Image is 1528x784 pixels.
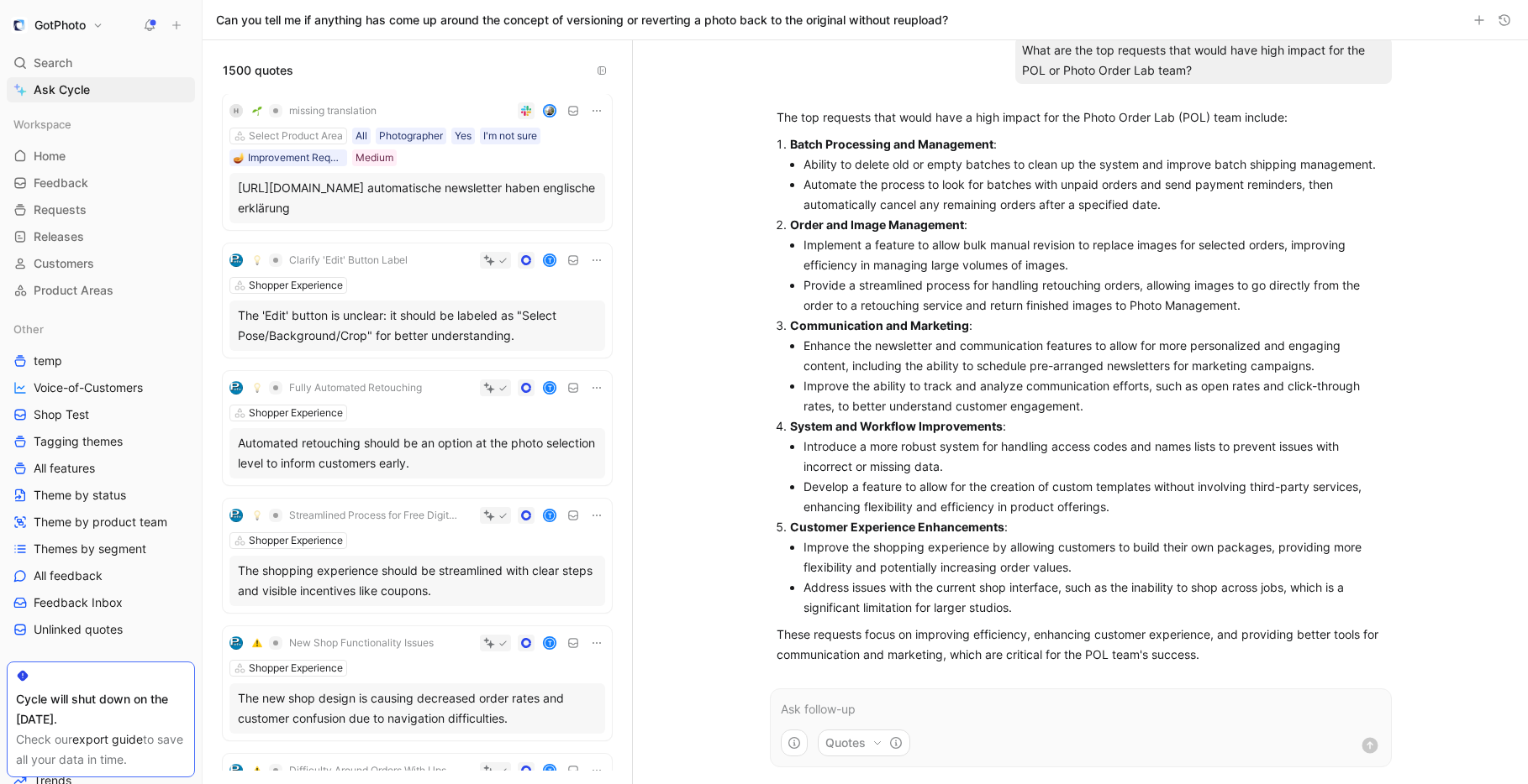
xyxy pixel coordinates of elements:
p: These requests focus on improving efficiency, enhancing customer experience, and providing better... [777,625,1385,665]
span: 1500 quotes [223,60,293,81]
div: The new shop design is causing decreased order rates and customer confusion due to navigation dif... [238,688,597,729]
a: Ask Cycle [7,77,195,102]
p: : [790,517,1385,537]
div: t [545,255,556,266]
span: Tagging themes [34,433,123,450]
div: t [545,383,556,394]
div: Shopper Experience [249,532,343,549]
li: Address issues with the current shop interface, such as the inability to shop across jobs, which ... [804,578,1385,618]
a: Shop Test [7,402,195,427]
span: Unlinked quotes [34,621,123,638]
span: Other [13,321,44,337]
div: The 'Edit' button is unclear: it should be labeled as "Select Pose/Background/Crop" for better un... [238,306,597,346]
div: I'm not sure [483,128,537,144]
img: logo [229,509,243,522]
span: Theme by status [34,487,126,504]
div: All [356,128,367,144]
span: Dashboards [13,660,76,677]
p: : [790,316,1385,336]
span: Clarify 'Edit' Button Label [289,253,408,267]
strong: Communication and Marketing [790,318,969,332]
p: : [790,215,1385,235]
a: Themes by segment [7,536,195,562]
img: 💡 [252,255,262,265]
button: ⚠️Difficulty Around Orders With Upselling and Backgrounds [246,760,465,781]
li: Improve the ability to track and analyze communication efforts, such as open rates and click-thro... [804,376,1385,416]
a: Theme by product team [7,510,195,535]
strong: Customer Experience Enhancements [790,520,1004,534]
li: Develop a feature to allow for the creation of custom templates without involving third-party ser... [804,477,1385,517]
span: Feedback Inbox [34,594,123,611]
button: 💡Fully Automated Retouching [246,378,428,398]
div: [URL][DOMAIN_NAME] automatische newsletter haben englische erklärung [238,178,597,218]
span: Ask Cycle [34,80,90,100]
div: What are the top requests that would have high impact for the POL or Photo Order Lab team? [1015,37,1392,84]
span: temp [34,353,62,369]
div: t [545,510,556,521]
div: t [545,766,556,776]
span: Releases [34,228,84,245]
img: logo [229,636,243,650]
p: : [790,134,1385,154]
div: 🪔 Improvement Request [233,149,344,166]
span: Themes by segment [34,541,146,557]
div: Shopper Experience [249,660,343,677]
a: Customers [7,251,195,276]
strong: Batch Processing and Management [790,137,993,151]
span: Theme by product team [34,514,167,531]
div: Workspace [7,112,195,137]
div: t [545,638,556,649]
div: Dashboards [7,656,195,681]
img: avatar [545,106,556,117]
img: logo [229,381,243,395]
span: Streamlined Process for Free Digital Downloads and Package Purchases [289,509,459,522]
a: Theme by status [7,483,195,508]
span: Difficulty Around Orders With Upselling and Backgrounds [289,764,459,777]
div: Medium [356,149,393,166]
p: The top requests that would have a high impact for the Photo Order Lab (POL) team include: [777,107,1385,128]
div: Automated retouching should be an option at the photo selection level to inform customers early. [238,433,597,473]
a: Voice-of-Customers [7,375,195,400]
a: temp [7,348,195,374]
button: Quotes [818,729,910,756]
span: missing translation [289,104,377,118]
span: Feedback [34,175,88,191]
img: ⚠️ [252,638,262,648]
li: Automate the process to look for batches with unpaid orders and send payment reminders, then auto... [804,175,1385,215]
span: Workspace [13,116,71,133]
span: All feedback [34,567,103,584]
a: All features [7,456,195,481]
div: Shopper Experience [249,405,343,421]
button: 🌱missing translation [246,101,382,121]
li: Improve the shopping experience by allowing customers to build their own packages, providing more... [804,537,1385,578]
div: Photographer [379,128,443,144]
a: Feedback Inbox [7,590,195,615]
img: logo [229,253,243,267]
li: Provide a streamlined process for handling retouching orders, allowing images to go directly from... [804,275,1385,316]
img: 💡 [252,383,262,393]
div: h [229,104,243,118]
a: Product Areas [7,278,195,303]
button: 💡Clarify 'Edit' Button Label [246,250,414,270]
div: Select Product Area [249,128,343,144]
div: OthertempVoice-of-CustomersShop TestTagging themesAll featuresTheme by statusTheme by product tea... [7,316,195,642]
span: Product Areas [34,282,113,299]
span: New Shop Functionality Issues [289,636,434,650]
div: Search [7,50,195,76]
div: Other [7,316,195,342]
a: Feedback [7,170,195,196]
img: ⚠️ [252,766,262,776]
a: Home [7,144,195,169]
h1: Can you tell me if anything has come up around the concept of versioning or reverting a photo bac... [216,12,948,29]
li: Implement a feature to allow bulk manual revision to replace images for selected orders, improvin... [804,235,1385,275]
p: : [790,416,1385,436]
div: Shopper Experience [249,277,343,294]
a: Unlinked quotes [7,617,195,642]
span: Home [34,148,66,165]
span: All features [34,460,95,477]
span: Requests [34,201,87,218]
li: Ability to delete old or empty batches to clean up the system and improve batch shipping management. [804,154,1385,175]
h1: GotPhoto [34,18,86,33]
div: Check our to save all your data in time. [16,729,186,770]
div: Cycle will shut down on the [DATE]. [16,689,186,729]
